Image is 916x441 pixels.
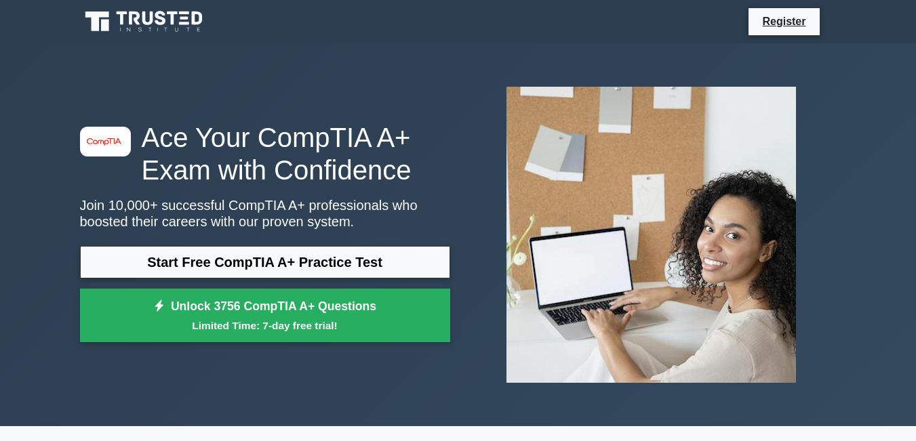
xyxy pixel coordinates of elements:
[754,13,814,30] a: Register
[80,289,450,343] a: Unlock 3756 CompTIA A+ QuestionsLimited Time: 7-day free trial!
[80,246,450,278] a: Start Free CompTIA A+ Practice Test
[80,121,450,186] h1: Ace Your CompTIA A+ Exam with Confidence
[97,318,433,333] small: Limited Time: 7-day free trial!
[80,197,450,230] p: Join 10,000+ successful CompTIA A+ professionals who boosted their careers with our proven system.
